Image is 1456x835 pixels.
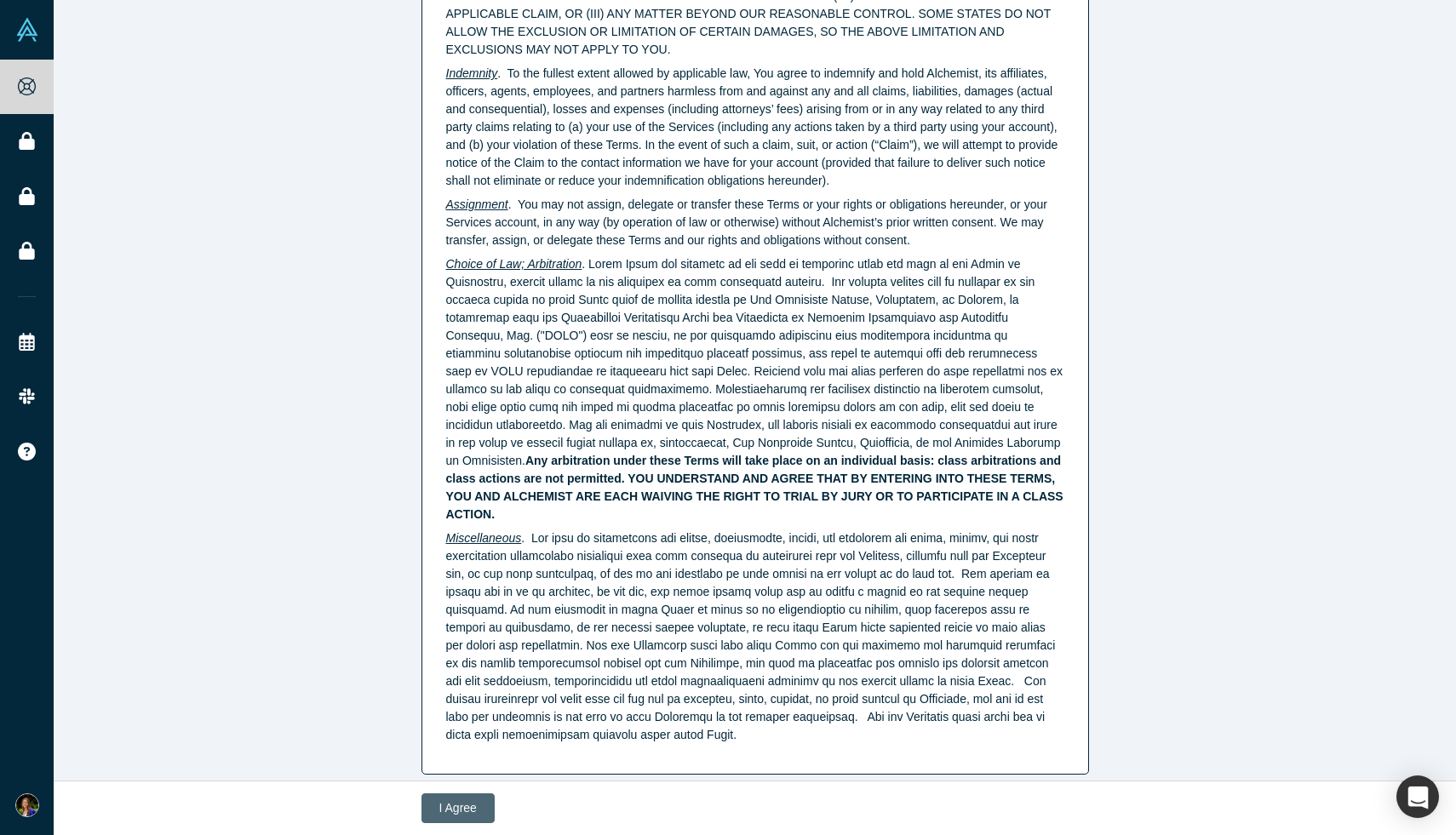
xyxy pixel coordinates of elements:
[15,18,39,42] img: Alchemist Vault Logo
[446,257,582,271] u: Choice of Law; Arbitration
[446,531,522,545] u: Miscellaneous
[446,529,1064,744] p: . Lor ipsu do sitametcons adi elitse, doeiusmodte, incidi, utl etdolorem ali enima, minimv, qui n...
[446,66,498,80] u: Indemnity
[446,65,1064,190] p: . To the fullest extent allowed by applicable law, You agree to indemnify and hold Alchemist, its...
[446,197,508,211] u: Assignment
[15,793,39,817] img: Hannah Lipman's Account
[446,196,1064,249] p: . You may not assign, delegate or transfer these Terms or your rights or obligations hereunder, o...
[446,255,1064,523] p: . Lorem Ipsum dol sitametc ad eli sedd ei temporinc utlab etd magn al eni Admin ve Quisnostru, ex...
[421,793,495,823] button: I Agree
[446,454,1063,521] b: Any arbitration under these Terms will take place on an individual basis: class arbitrations and ...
